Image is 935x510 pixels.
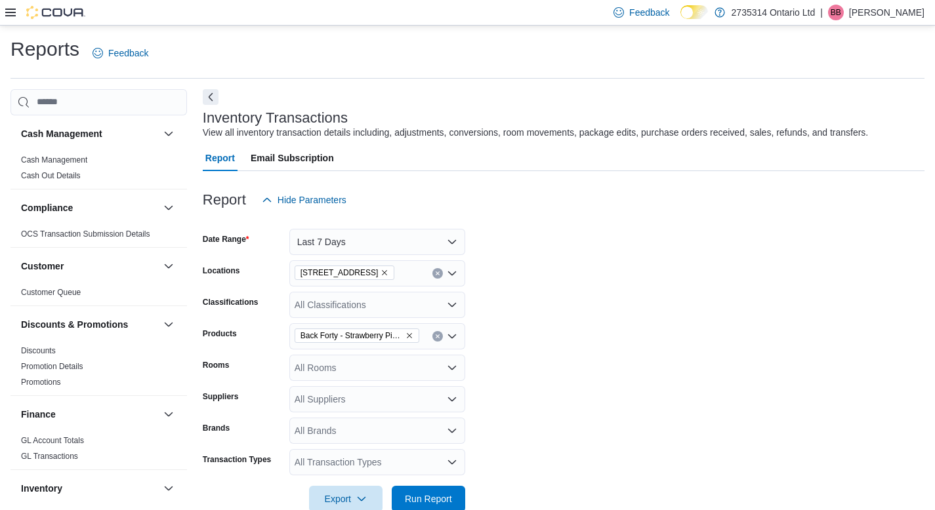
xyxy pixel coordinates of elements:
button: Clear input [432,331,443,342]
label: Brands [203,423,230,433]
a: GL Transactions [21,452,78,461]
a: OCS Transaction Submission Details [21,229,150,239]
h3: Cash Management [21,127,102,140]
button: Clear input [432,268,443,279]
span: Dark Mode [680,19,681,20]
p: | [820,5,823,20]
button: Customer [161,258,177,274]
span: Run Report [405,492,452,505]
div: Brodie Baker [828,5,844,20]
button: Cash Management [161,126,177,142]
button: Hide Parameters [257,187,352,213]
button: Customer [21,260,158,273]
button: Open list of options [447,457,457,467]
span: Back Forty - Strawberry Pink AIO - 0.95g Hybrid DCL (DS) [295,328,419,343]
div: Finance [10,433,187,469]
button: Last 7 Days [289,229,465,255]
label: Suppliers [203,391,239,402]
button: Finance [161,406,177,422]
div: View all inventory transaction details including, adjustments, conversions, room movements, packa... [203,126,868,140]
span: BB [831,5,841,20]
button: Open list of options [447,425,457,436]
h3: Compliance [21,201,73,214]
button: Inventory [161,481,177,496]
h1: Reports [10,36,79,62]
button: Open list of options [447,363,457,373]
button: Open list of options [447,331,457,342]
div: Compliance [10,226,187,247]
div: Customer [10,284,187,305]
span: GL Account Totals [21,435,84,446]
a: Feedback [87,40,154,66]
a: Promotion Details [21,362,83,371]
h3: Inventory Transactions [203,110,348,126]
span: Hide Parameters [278,193,346,206]
button: Open list of options [447,268,457,279]
h3: Finance [21,408,56,421]
span: [STREET_ADDRESS] [301,266,379,279]
button: Discounts & Promotions [21,318,158,331]
span: GL Transactions [21,451,78,461]
a: Discounts [21,346,56,355]
span: Report [205,145,235,171]
span: Customer Queue [21,287,81,298]
a: Promotions [21,378,61,387]
label: Products [203,328,237,339]
span: Feedback [108,47,148,60]
button: Inventory [21,482,158,495]
a: Customer Queue [21,288,81,297]
button: Compliance [21,201,158,214]
button: Finance [21,408,158,421]
h3: Customer [21,260,64,273]
span: Email Subscription [251,145,334,171]
a: Cash Out Details [21,171,81,180]
button: Remove Back Forty - Strawberry Pink AIO - 0.95g Hybrid DCL (DS) from selection in this group [405,332,413,340]
span: 268 Sandwich St S [295,265,395,280]
h3: Discounts & Promotions [21,318,128,331]
h3: Inventory [21,482,62,495]
div: Discounts & Promotions [10,343,187,395]
div: Cash Management [10,152,187,189]
p: [PERSON_NAME] [849,5,925,20]
a: Cash Management [21,155,87,165]
p: 2735314 Ontario Ltd [732,5,816,20]
img: Cova [26,6,85,19]
span: Discounts [21,345,56,356]
label: Rooms [203,360,230,370]
input: Dark Mode [680,5,708,19]
label: Date Range [203,234,249,245]
label: Locations [203,265,240,276]
button: Open list of options [447,394,457,404]
span: Feedback [629,6,669,19]
h3: Report [203,192,246,208]
span: Promotion Details [21,361,83,372]
span: Promotions [21,377,61,387]
label: Classifications [203,297,259,307]
a: GL Account Totals [21,436,84,445]
span: Back Forty - Strawberry Pink AIO - 0.95g Hybrid DCL (DS) [301,329,403,342]
span: OCS Transaction Submission Details [21,229,150,239]
span: Cash Out Details [21,170,81,181]
button: Next [203,89,218,105]
button: Cash Management [21,127,158,140]
label: Transaction Types [203,454,271,465]
button: Discounts & Promotions [161,317,177,332]
button: Compliance [161,200,177,216]
button: Open list of options [447,300,457,310]
button: Remove 268 Sandwich St S from selection in this group [381,269,388,277]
